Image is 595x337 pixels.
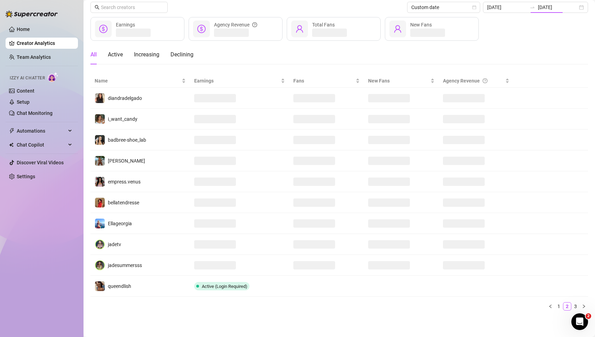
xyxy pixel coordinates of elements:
[6,10,58,17] img: logo-BBDzfeDw.svg
[411,2,476,13] span: Custom date
[17,54,51,60] a: Team Analytics
[17,99,30,105] a: Setup
[555,302,563,311] li: 1
[202,284,247,289] span: Active (Login Required)
[95,240,105,249] img: jadetv
[443,77,504,85] div: Agency Revenue
[108,137,146,143] span: badbree-shoe_lab
[99,25,108,33] span: dollar-circle
[472,5,476,9] span: calendar
[17,38,72,49] a: Creator Analytics
[586,313,591,319] span: 2
[394,25,402,33] span: user
[17,174,35,179] a: Settings
[90,50,97,59] div: All
[197,25,206,33] span: dollar-circle
[101,3,158,11] input: Search creators
[17,110,53,116] a: Chat Monitoring
[95,135,105,145] img: badbree-shoe_lab
[17,139,66,150] span: Chat Copilot
[214,21,257,29] div: Agency Revenue
[312,22,335,28] span: Total Fans
[95,114,105,124] img: i_want_candy
[295,25,304,33] span: user
[9,142,14,147] img: Chat Copilot
[108,95,142,101] span: diandradelgado
[9,128,15,134] span: thunderbolt
[483,77,487,85] span: question-circle
[17,125,66,136] span: Automations
[582,304,586,308] span: right
[17,88,34,94] a: Content
[170,50,193,59] div: Declining
[95,5,100,10] span: search
[95,219,105,228] img: Ellageorgia
[530,5,535,10] span: swap-right
[108,116,137,122] span: i_want_candy
[108,158,145,164] span: [PERSON_NAME]
[571,313,588,330] iframe: Intercom live chat
[530,5,535,10] span: to
[368,77,429,85] span: New Fans
[487,3,527,11] input: Start date
[293,77,354,85] span: Fans
[108,200,139,205] span: bellatendresse
[10,75,45,81] span: Izzy AI Chatter
[108,179,141,185] span: empress.venus
[108,262,142,268] span: jadesummersss
[108,283,131,289] span: queendlish
[580,302,588,311] button: right
[580,302,588,311] li: Next Page
[546,302,555,311] li: Previous Page
[134,50,159,59] div: Increasing
[116,22,135,28] span: Earnings
[410,22,432,28] span: New Fans
[17,160,64,165] a: Discover Viral Videos
[194,77,279,85] span: Earnings
[364,74,439,88] th: New Fans
[108,50,123,59] div: Active
[571,302,580,311] li: 3
[90,74,190,88] th: Name
[95,198,105,207] img: bellatendresse
[95,281,105,291] img: queendlish
[546,302,555,311] button: left
[95,77,180,85] span: Name
[538,3,578,11] input: End date
[289,74,364,88] th: Fans
[108,242,121,247] span: jadetv
[563,303,571,310] a: 2
[95,156,105,166] img: Libby
[17,26,30,32] a: Home
[190,74,289,88] th: Earnings
[555,303,563,310] a: 1
[108,221,132,226] span: Ellageorgia
[95,260,105,270] img: jadesummersss
[95,93,105,103] img: diandradelgado
[252,21,257,29] span: question-circle
[563,302,571,311] li: 2
[572,303,579,310] a: 3
[48,72,58,82] img: AI Chatter
[95,177,105,187] img: empress.venus
[548,304,553,308] span: left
